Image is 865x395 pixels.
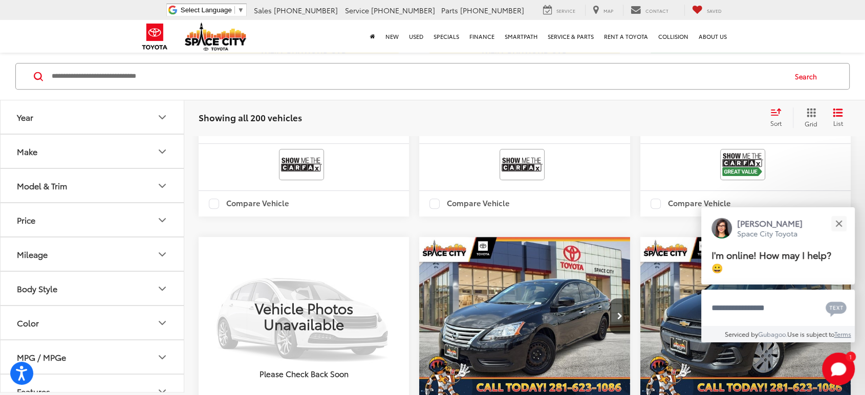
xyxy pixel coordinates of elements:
button: MPG / MPGeMPG / MPGe [1,340,185,374]
span: Map [603,7,613,14]
span: Contact [645,7,668,14]
div: Model & Trim [17,181,67,190]
div: Body Style [156,282,168,294]
button: YearYear [1,100,185,134]
a: Gubagoo. [758,330,787,338]
img: Space City Toyota [185,23,246,51]
a: Specials [428,20,464,53]
a: Home [365,20,380,53]
button: List View [825,107,851,128]
button: Toggle Chat Window [822,353,855,385]
div: 2015 Nissan Sentra SV 0 [419,237,631,395]
a: VIEW_DETAILS [199,237,409,395]
a: Service & Parts [543,20,599,53]
input: Search by Make, Model, or Keyword [51,64,785,89]
div: Year [156,111,168,123]
span: Sales [254,5,272,15]
span: List [833,119,843,127]
a: Collision [653,20,694,53]
svg: Text [826,300,847,317]
a: Map [585,5,621,16]
p: [PERSON_NAME] [737,217,803,229]
span: Grid [805,119,817,128]
div: Mileage [156,248,168,260]
div: Model & Trim [156,179,168,191]
span: Parts [441,5,458,15]
button: MakeMake [1,135,185,168]
a: New [380,20,404,53]
a: My Saved Vehicles [684,5,729,16]
button: Model & TrimModel & Trim [1,169,185,202]
div: Make [17,146,37,156]
span: Use is subject to [787,330,834,338]
div: Color [17,318,39,327]
img: View CARFAX report [722,151,763,178]
label: Compare Vehicle [429,199,510,209]
a: Service [535,5,583,16]
span: I'm online! How may I help? 😀 [711,248,831,274]
svg: Start Chat [822,353,855,385]
a: SmartPath [500,20,543,53]
a: 2015 Nissan Sentra SV FWD2015 Nissan Sentra SV FWD2015 Nissan Sentra SV FWD2015 Nissan Sentra SV FWD [419,237,631,395]
button: Chat with SMS [823,296,850,319]
span: Saved [707,7,722,14]
div: Make [156,145,168,157]
div: Price [156,213,168,226]
a: Finance [464,20,500,53]
span: 1 [849,354,852,359]
img: View CARFAX report [281,151,322,178]
span: Select Language [181,6,232,14]
a: Used [404,20,428,53]
div: MPG / MPGe [17,352,66,362]
span: [PHONE_NUMBER] [274,5,338,15]
div: MPG / MPGe [156,350,168,363]
span: ▼ [237,6,244,14]
div: Color [156,316,168,328]
a: Rent a Toyota [599,20,653,53]
button: Grid View [793,107,825,128]
div: Close[PERSON_NAME]Space City ToyotaI'm online! How may I help? 😀Type your messageChat with SMSSen... [701,207,855,342]
div: Mileage [17,249,48,259]
label: Compare Vehicle [209,199,289,209]
label: Compare Vehicle [651,199,731,209]
p: Space City Toyota [737,229,803,238]
div: Price [17,215,35,225]
img: View CARFAX report [502,151,543,178]
a: Contact [623,5,676,16]
button: Close [828,212,850,234]
button: ColorColor [1,306,185,339]
div: Year [17,112,33,122]
a: About Us [694,20,732,53]
img: Vehicle Photos Unavailable Please Check Back Soon [199,237,409,395]
span: Service [556,7,575,14]
div: Body Style [17,283,57,293]
span: Sort [770,119,782,127]
span: [PHONE_NUMBER] [460,5,524,15]
a: Terms [834,330,851,338]
button: Body StyleBody Style [1,272,185,305]
button: Search [785,63,832,89]
span: Serviced by [725,330,758,338]
a: Select Language​ [181,6,244,14]
button: PricePrice [1,203,185,236]
span: Service [345,5,369,15]
button: MileageMileage [1,237,185,271]
span: [PHONE_NUMBER] [371,5,435,15]
span: Showing all 200 vehicles [199,111,302,123]
img: Toyota [136,20,174,53]
button: Select sort value [765,107,793,128]
textarea: Type your message [701,290,855,326]
button: Next image [610,298,630,334]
